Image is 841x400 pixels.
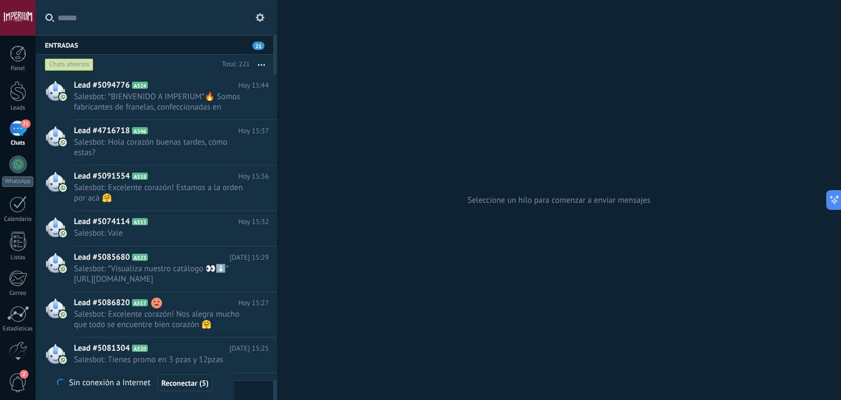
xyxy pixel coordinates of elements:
span: 21 [252,42,264,50]
span: A520 [132,345,148,352]
span: Hoy 15:16 [238,379,269,390]
span: Salesbot: Vale [74,228,248,238]
div: Correo [2,290,34,297]
span: Lead #5091554 [74,171,130,182]
span: Lead #5074114 [74,216,130,227]
div: Calendario [2,216,34,223]
div: Total: 221 [217,59,250,70]
img: com.amocrm.amocrmwa.svg [59,230,67,237]
span: Hoy 15:27 [238,298,269,308]
img: com.amocrm.amocrmwa.svg [59,311,67,318]
span: Lead #4716718 [74,125,130,136]
span: A346 [132,127,148,134]
span: Salesbot: Excelente corazón! Nos alegra mucho que todo se encuentre bien corazón 🤗 [74,309,248,330]
span: Lead #5081304 [74,343,130,354]
span: A513 [132,218,148,225]
img: com.amocrm.amocrmwa.svg [59,184,67,192]
span: Lead #5085680 [74,252,130,263]
img: com.amocrm.amocrmwa.svg [59,356,67,364]
span: 2 [20,370,28,379]
a: Lead #4716718 A346 Hoy 15:37 Salesbot: Hola corazón buenas tardes, cómo estas? [36,120,277,165]
a: Lead #5091554 A518 Hoy 15:36 Salesbot: Excelente corazón! Estamos a la orden por acá 🤗 [36,165,277,210]
span: Lead #5086820 [74,298,130,308]
div: Chats abiertos [45,58,94,71]
span: Salesbot: Excelente corazón! Estamos a la orden por acá 🤗 [74,182,248,203]
span: A523 [132,254,148,261]
div: Listas [2,254,34,261]
img: com.amocrm.amocrmwa.svg [59,139,67,146]
div: Panel [2,65,34,72]
span: A524 [132,82,148,89]
span: [DATE] 15:29 [229,252,269,263]
span: A517 [132,299,148,306]
span: Salesbot: Hola corazón buenas tardes, cómo estas? [74,137,248,158]
span: Salesbot: *BIENVENIDO A IMPERIUM*🔥 Somos fabricantes de franelas, confeccionadas en algodón impor... [74,92,248,112]
div: Leads [2,105,34,112]
span: A518 [132,173,148,180]
button: Más [250,55,273,75]
img: com.amocrm.amocrmwa.svg [59,265,67,273]
a: Lead #5085680 A523 [DATE] 15:29 Salesbot: *Visualiza nuestro catálogo 👀⬇️* [URL][DOMAIN_NAME] [36,247,277,292]
div: Estadísticas [2,325,34,333]
span: Lead #5094776 [74,80,130,91]
span: Reconectar (5) [162,379,209,387]
span: 21 [21,119,30,128]
button: Reconectar (5) [157,374,213,392]
span: Hoy 15:44 [238,80,269,91]
div: Sin conexión a Internet [57,374,213,392]
span: Hoy 15:32 [238,216,269,227]
div: Chats [2,140,34,147]
a: Lead #5081304 A520 [DATE] 15:25 Salesbot: Tienes promo en 3 pzas y 12pzas [36,338,277,373]
a: Lead #5086820 A517 Hoy 15:27 Salesbot: Excelente corazón! Nos alegra mucho que todo se encuentre ... [36,292,277,337]
span: [DATE] 15:25 [229,343,269,354]
span: Salesbot: *Visualiza nuestro catálogo 👀⬇️* [URL][DOMAIN_NAME] [74,264,248,284]
a: Lead #5074114 A513 Hoy 15:32 Salesbot: Vale [36,211,277,246]
img: com.amocrm.amocrmwa.svg [59,93,67,101]
div: Entradas [36,35,273,55]
span: Hoy 15:36 [238,171,269,182]
span: Salesbot: Tienes promo en 3 pzas y 12pzas [74,355,248,365]
div: WhatsApp [2,176,33,187]
a: Lead #5094776 A524 Hoy 15:44 Salesbot: *BIENVENIDO A IMPERIUM*🔥 Somos fabricantes de franelas, co... [36,75,277,119]
span: Hoy 15:37 [238,125,269,136]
